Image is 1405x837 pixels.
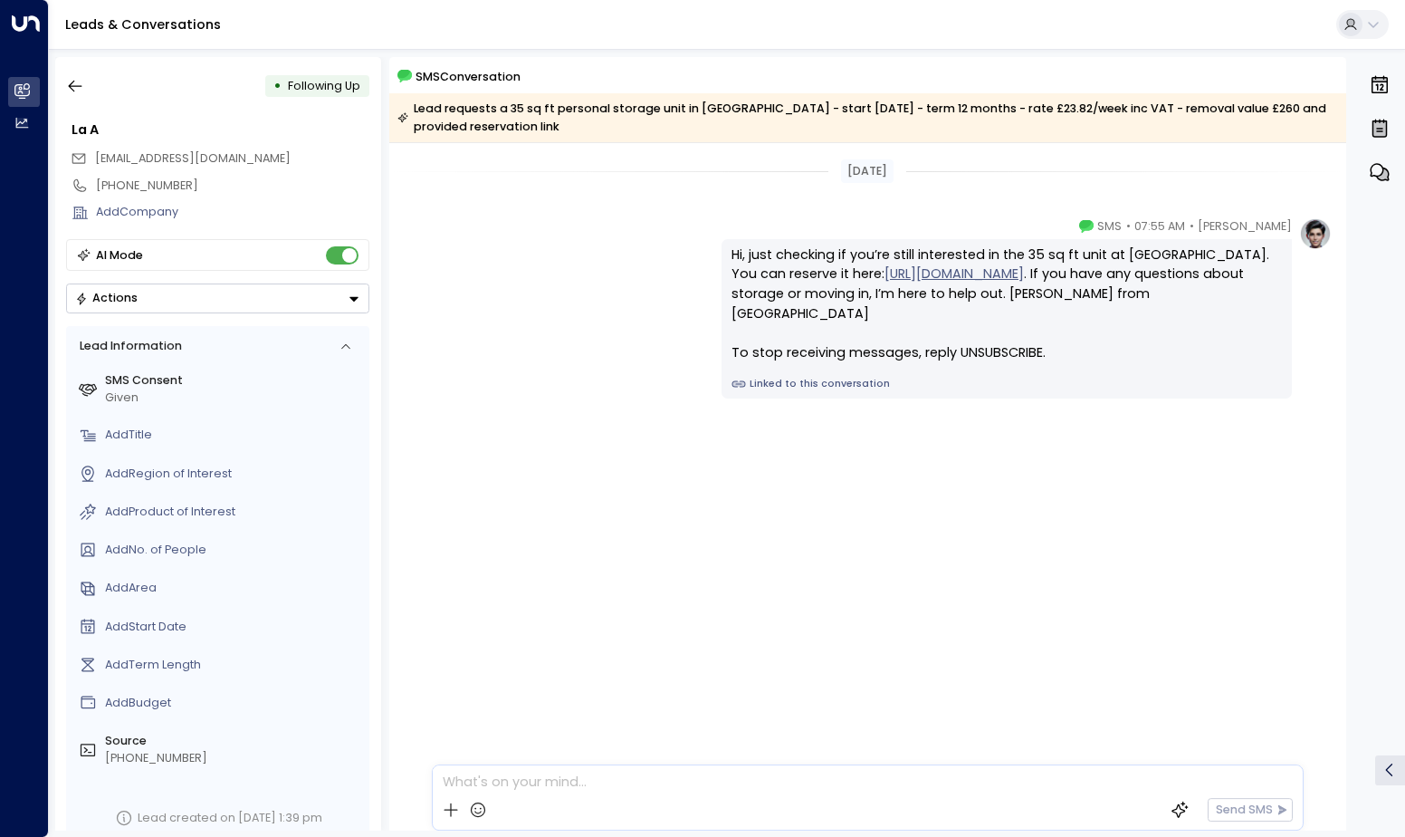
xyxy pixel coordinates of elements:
[95,150,291,168] span: kxng.les@gmail.com
[1097,217,1122,236] span: SMS
[105,733,363,750] label: Source
[288,78,360,93] span: Following Up
[1299,217,1332,250] img: profile-logo.png
[884,265,1024,284] a: [URL][DOMAIN_NAME]
[397,100,1336,136] div: Lead requests a 35 sq ft personal storage unit in [GEOGRAPHIC_DATA] - start [DATE] - term 12 mont...
[105,750,363,767] div: [PHONE_NUMBER]
[105,542,363,559] div: AddNo. of People
[138,810,322,827] div: Lead created on [DATE] 1:39 pm
[105,466,363,483] div: AddRegion of Interest
[96,204,369,221] div: AddCompany
[73,338,181,355] div: Lead Information
[105,695,363,712] div: AddBudget
[1190,217,1194,236] span: •
[105,580,363,597] div: AddArea
[105,427,363,444] div: AddTitle
[105,657,363,674] div: AddTerm Length
[66,284,369,313] button: Actions
[96,178,369,195] div: [PHONE_NUMBER]
[273,72,282,101] div: •
[731,245,1282,363] div: Hi, just checking if you’re still interested in the 35 sq ft unit at [GEOGRAPHIC_DATA]. You can r...
[65,15,221,34] a: Leads & Conversations
[1134,217,1185,236] span: 07:55 AM
[96,246,143,265] div: AI Mode
[1198,217,1292,236] span: [PERSON_NAME]
[105,504,363,521] div: AddProduct of Interest
[416,67,521,86] span: SMS Conversation
[95,150,291,166] span: [EMAIL_ADDRESS][DOMAIN_NAME]
[105,390,363,407] div: Given
[75,291,138,305] div: Actions
[66,284,369,313] div: Button group with a nested menu
[731,377,1282,391] a: Linked to this conversation
[72,120,369,140] div: La A
[1126,217,1131,236] span: •
[105,372,363,390] label: SMS Consent
[841,159,894,183] div: [DATE]
[105,619,363,636] div: AddStart Date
